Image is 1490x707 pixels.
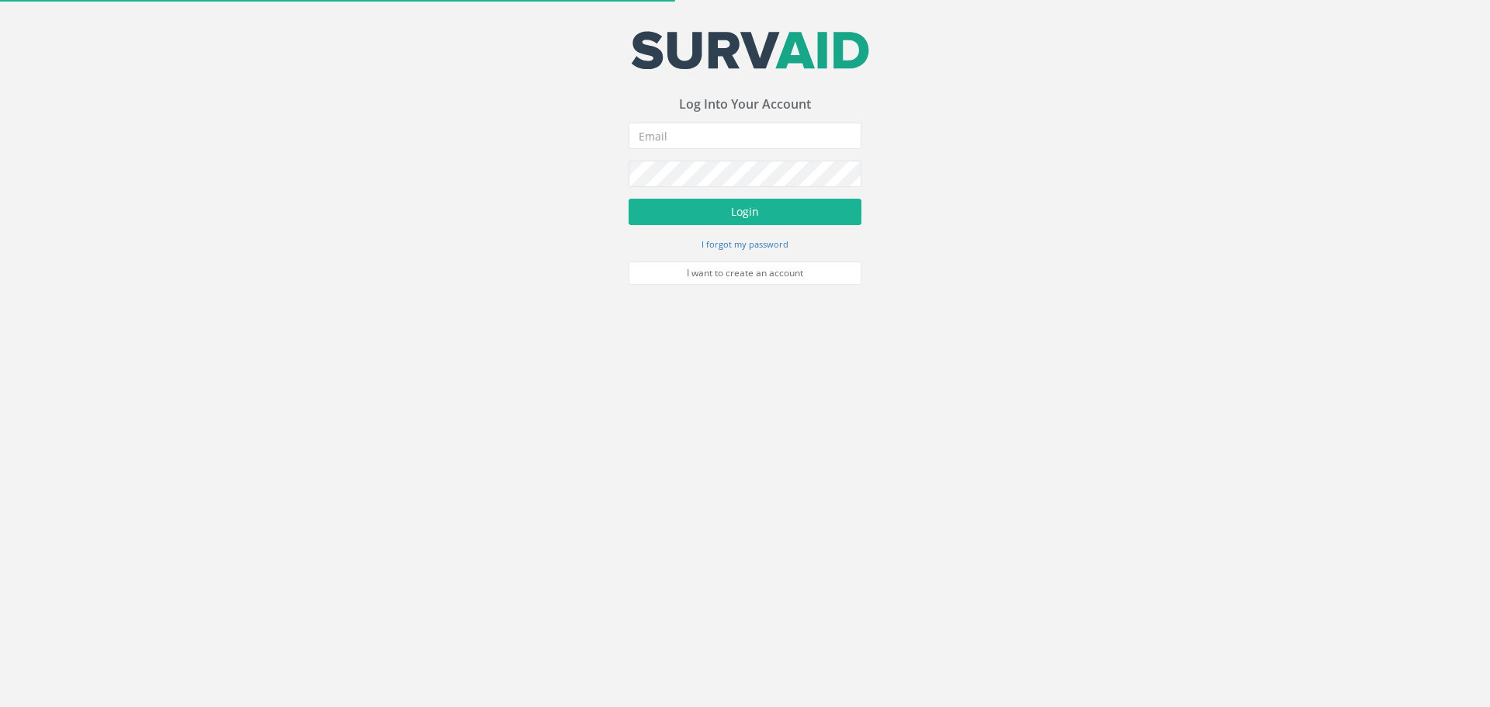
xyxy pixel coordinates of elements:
small: I forgot my password [702,238,788,250]
button: Login [629,199,861,225]
input: Email [629,123,861,149]
a: I want to create an account [629,262,861,285]
h3: Log Into Your Account [629,98,861,112]
a: I forgot my password [702,237,788,251]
